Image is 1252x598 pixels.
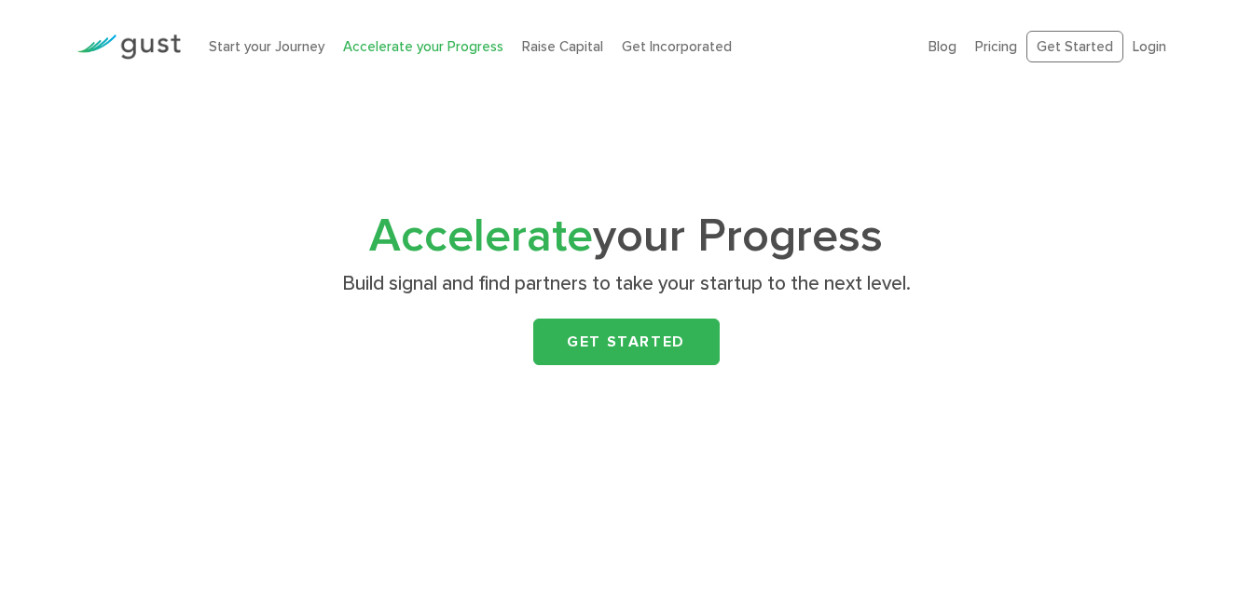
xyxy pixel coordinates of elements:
span: Accelerate [369,209,593,264]
a: Blog [929,38,956,55]
img: Gust Logo [76,34,181,60]
a: Login [1133,38,1166,55]
a: Get Started [533,319,720,365]
a: Pricing [975,38,1017,55]
a: Raise Capital [522,38,603,55]
a: Get Incorporated [622,38,732,55]
a: Start your Journey [209,38,324,55]
a: Get Started [1026,31,1123,63]
p: Build signal and find partners to take your startup to the next level. [265,271,987,297]
a: Accelerate your Progress [343,38,503,55]
h1: your Progress [258,215,995,258]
